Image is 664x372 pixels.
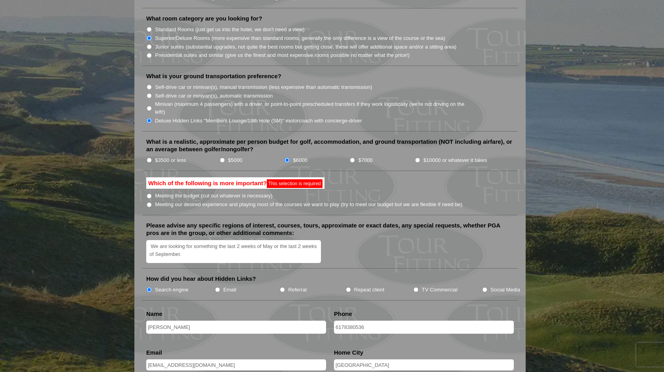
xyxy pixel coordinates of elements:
[155,43,456,51] label: Junior suites (substantial upgrades, not quite the best rooms but getting close, these will offer...
[334,349,363,357] label: Home City
[155,51,409,59] label: Presidential suites and similar (give us the finest and most expensive rooms possible no matter w...
[490,286,520,294] label: Social Media
[155,34,445,42] label: Superior/Deluxe Rooms (more expensive than standard rooms, generally the only difference is a vie...
[155,156,186,164] label: $3500 or less
[155,83,372,91] label: Self-drive car or minivan(s), manual transmission (less expensive than automatic transmission)
[358,156,372,164] label: $7000
[354,286,385,294] label: Repeat client
[155,117,362,125] label: Deluxe Hidden Links "Members Lounge/19th Hole (SM)" motorcoach with concierge-driver
[155,201,462,209] label: Meeting our desired experience and playing most of the courses we want to play (try to meet our b...
[146,275,256,283] label: How did you hear about Hidden Links?
[146,222,514,237] label: Please advise any specific regions of interest, courses, tours, approximate or exact dates, any s...
[228,156,242,164] label: $5000
[146,177,324,189] label: Which of the following is more important?
[155,26,305,34] label: Standard Rooms (just get us into the hotel, we don't need a view)
[146,72,281,80] label: What is your ground transportation preference?
[293,156,307,164] label: $6000
[334,310,352,318] label: Phone
[288,286,307,294] label: Referral
[423,156,487,164] label: $10000 or whatever it takes
[146,138,514,153] label: What is a realistic, approximate per person budget for golf, accommodation, and ground transporta...
[223,286,236,294] label: Email
[422,286,457,294] label: TV Commercial
[146,310,162,318] label: Name
[155,92,273,100] label: Self-drive car or minivan(s), automatic transmission
[155,192,272,200] label: Meeting the budget (cut out whatever is necessary)
[155,286,189,294] label: Search engine
[146,349,162,357] label: Email
[146,15,262,23] label: What room category are you looking for?
[155,100,473,116] label: Minivan (maximum 4 passengers) with a driver, or point-to-point prescheduled transfers if they wo...
[268,181,321,186] span: This selection is required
